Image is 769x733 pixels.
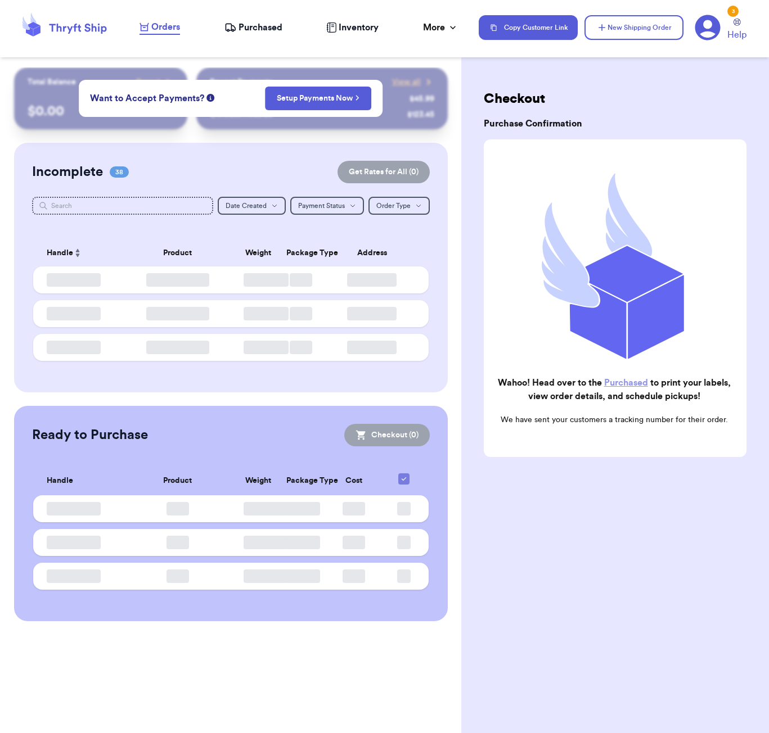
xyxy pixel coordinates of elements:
p: $ 0.00 [28,102,174,120]
div: $ 45.99 [410,93,434,105]
a: Inventory [326,21,379,34]
th: Cost [322,467,386,495]
h2: Ready to Purchase [32,426,148,444]
a: Purchased [604,378,648,387]
span: Inventory [339,21,379,34]
span: Purchased [239,21,282,34]
p: We have sent your customers a tracking number for their order. [493,414,735,426]
a: Purchased [224,21,282,34]
span: Payout [136,76,160,88]
p: Total Balance [28,76,76,88]
span: Handle [47,247,73,259]
th: Product [118,239,237,266]
a: Payout [136,76,174,88]
a: View all [392,76,434,88]
h2: Incomplete [32,163,103,181]
button: Setup Payments Now [265,87,371,110]
div: 3 [727,6,739,17]
th: Address [322,239,429,266]
th: Package Type [280,467,322,495]
a: Setup Payments Now [277,93,359,104]
div: More [423,21,458,34]
th: Product [118,467,237,495]
th: Weight [237,239,280,266]
button: Order Type [368,197,430,215]
span: Handle [47,475,73,487]
span: 38 [110,166,129,178]
th: Package Type [280,239,322,266]
button: Sort ascending [73,246,82,260]
span: View all [392,76,421,88]
button: Payment Status [290,197,364,215]
span: Payment Status [298,202,345,209]
button: Copy Customer Link [479,15,578,40]
span: Order Type [376,202,411,209]
span: Want to Accept Payments? [90,92,204,105]
div: $ 123.45 [407,109,434,120]
a: Help [727,19,746,42]
button: Get Rates for All (0) [338,161,430,183]
h2: Checkout [484,90,746,108]
input: Search [32,197,213,215]
th: Weight [237,467,280,495]
button: Checkout (0) [344,424,430,446]
a: Orders [140,20,180,35]
button: New Shipping Order [584,15,683,40]
button: Date Created [218,197,286,215]
span: Help [727,28,746,42]
h2: Wahoo! Head over to the to print your labels, view order details, and schedule pickups! [493,376,735,403]
span: Date Created [226,202,267,209]
span: Orders [151,20,180,34]
p: Recent Payments [210,76,272,88]
a: 3 [695,15,721,40]
h3: Purchase Confirmation [484,117,746,130]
